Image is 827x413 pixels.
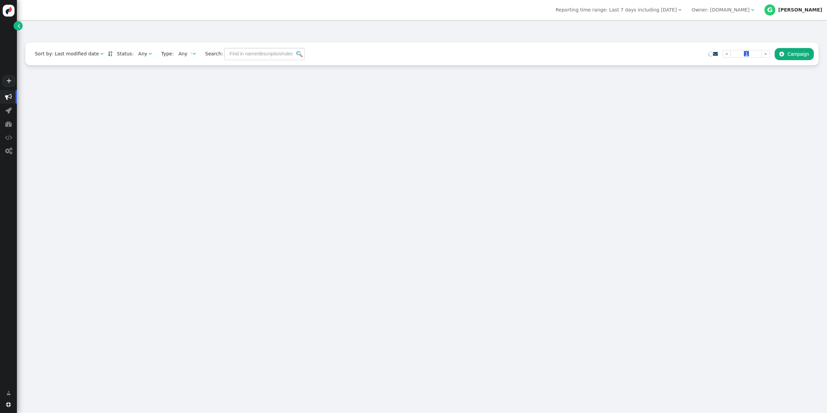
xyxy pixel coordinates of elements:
span:  [5,94,12,100]
span:  [5,121,12,127]
a: » [761,50,770,58]
a:  [713,51,718,56]
span:  [6,402,11,407]
span: Status: [112,50,133,57]
div: [PERSON_NAME] [778,7,822,13]
div: Sort by: Last modified date [35,50,99,57]
span:  [5,134,12,141]
span:  [18,22,20,29]
img: loading.gif [189,52,193,56]
a: « [723,50,731,58]
button: Campaign [775,48,814,60]
div: Any [138,50,147,57]
div: Any [178,50,188,57]
span:  [5,107,12,114]
a: + [3,75,15,87]
span:  [149,51,152,56]
input: Find in name/description/rules [224,48,305,60]
span: Type: [156,50,174,57]
div: Owner: [DOMAIN_NAME] [691,6,750,14]
span:  [100,51,103,56]
span: Search: [200,51,223,56]
span: Reporting time range: Last 7 days including [DATE] [556,7,677,12]
span:  [678,7,681,12]
a:  [14,21,23,30]
span: Sorted in descending order [108,51,112,56]
span:  [779,51,784,57]
img: logo-icon.svg [3,5,15,17]
img: icon_search.png [296,51,302,57]
span:  [6,390,11,397]
a:  [108,51,112,56]
span:  [5,148,12,154]
span:  [193,51,196,56]
span: 1 [744,51,749,56]
a:  [2,387,16,399]
div: G [764,4,775,15]
span:  [751,7,754,12]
